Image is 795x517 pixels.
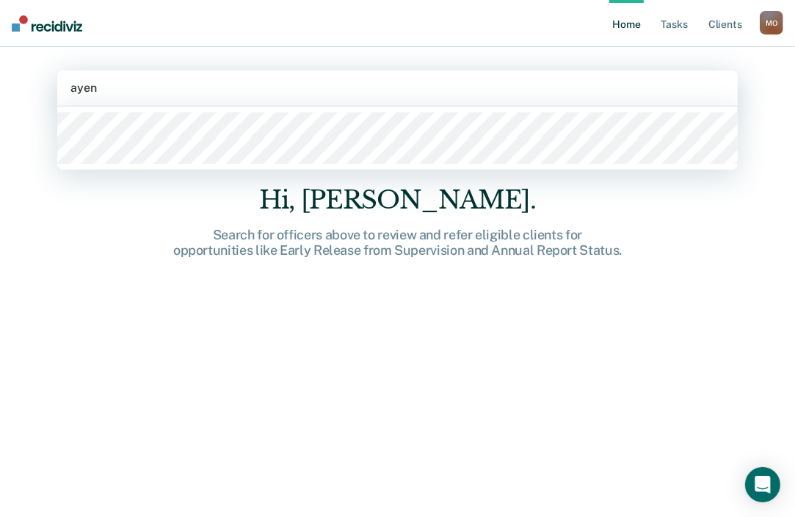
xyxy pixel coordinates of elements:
[760,11,783,35] button: MO
[12,15,82,32] img: Recidiviz
[163,185,633,215] div: Hi, [PERSON_NAME].
[745,467,780,502] div: Open Intercom Messenger
[163,227,633,258] div: Search for officers above to review and refer eligible clients for opportunities like Early Relea...
[760,11,783,35] div: M O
